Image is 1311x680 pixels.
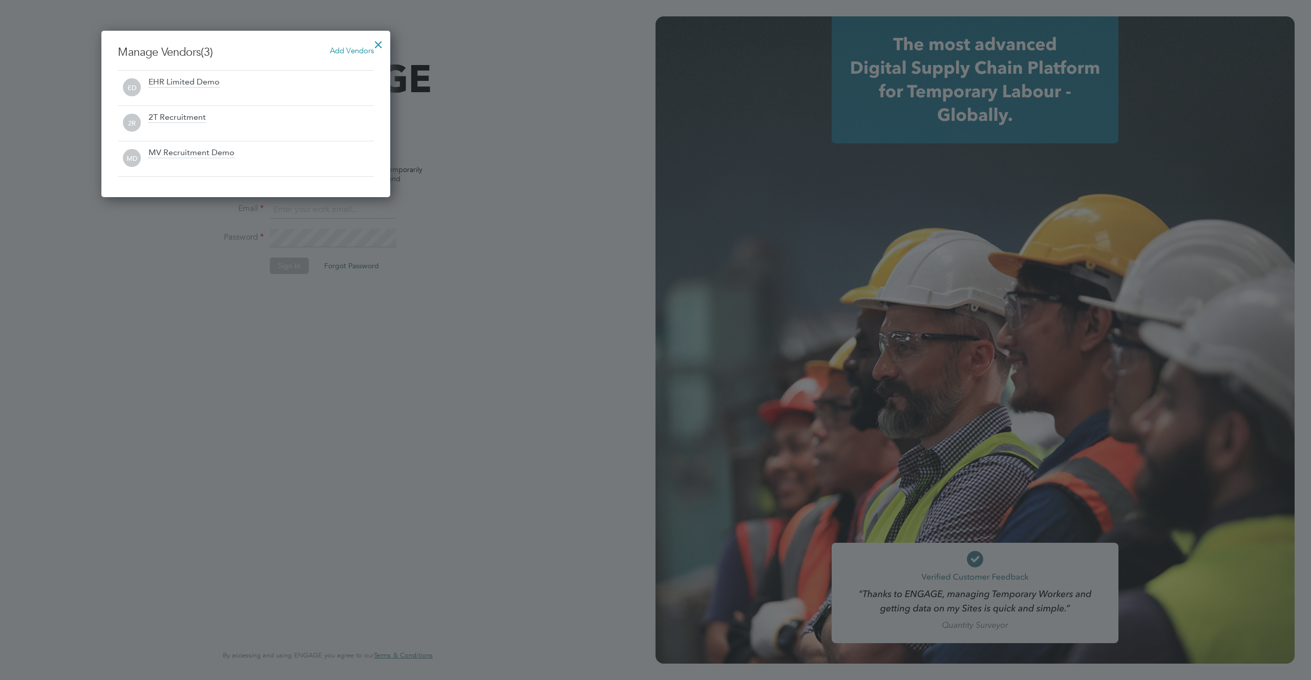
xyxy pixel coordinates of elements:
[330,46,374,55] span: Add Vendors
[149,77,220,88] div: EHR Limited Demo
[201,45,213,59] span: (3)
[149,147,235,159] div: MV Recruitment Demo
[123,114,141,132] span: 2R
[123,150,141,167] span: MD
[123,79,141,97] span: ED
[149,112,206,123] div: 2T Recruitment
[118,45,374,60] h3: Manage Vendors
